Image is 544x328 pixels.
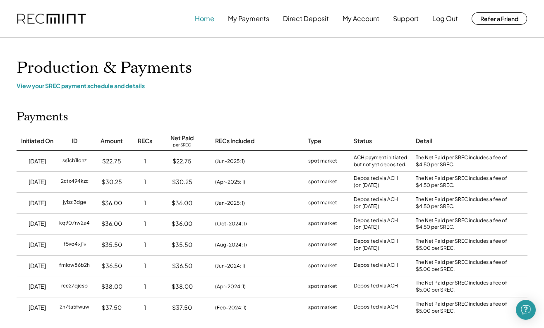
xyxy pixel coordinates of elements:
[29,157,46,165] div: [DATE]
[308,178,337,186] div: spot market
[138,137,152,145] div: RECs
[101,283,122,291] div: $38.00
[62,241,86,249] div: if5vo4xj1x
[308,241,337,249] div: spot market
[144,220,146,228] div: 1
[354,196,398,210] div: Deposited via ACH (on [DATE])
[416,259,511,273] div: The Net Paid per SREC includes a fee of $5.00 per SREC.
[416,175,511,189] div: The Net Paid per SREC includes a fee of $4.50 per SREC.
[172,283,193,291] div: $38.00
[172,220,192,228] div: $36.00
[101,220,122,228] div: $36.00
[308,262,337,270] div: spot market
[61,178,89,186] div: 2ctx494kzc
[215,199,245,207] div: (Jan-2025: 1)
[60,304,89,312] div: 2n7ta5fwuw
[215,220,247,227] div: (Oct-2024: 1)
[61,283,88,291] div: rcc27qjcsb
[354,175,398,189] div: Deposited via ACH (on [DATE])
[101,199,122,207] div: $36.00
[215,178,245,186] div: (Apr-2025: 1)
[72,137,77,145] div: ID
[101,137,123,145] div: Amount
[215,283,246,290] div: (Apr-2024: 1)
[17,14,86,24] img: recmint-logotype%403x.png
[102,262,122,270] div: $36.50
[416,137,432,145] div: Detail
[29,241,46,249] div: [DATE]
[343,10,379,27] button: My Account
[516,300,536,320] div: Open Intercom Messenger
[215,262,245,270] div: (Jun-2024: 1)
[172,241,192,249] div: $35.50
[17,82,527,89] div: View your SREC payment schedule and details
[195,10,214,27] button: Home
[308,283,337,291] div: spot market
[308,157,337,165] div: spot market
[172,304,192,312] div: $37.50
[144,178,146,186] div: 1
[416,238,511,252] div: The Net Paid per SREC includes a fee of $5.00 per SREC.
[102,157,121,165] div: $22.75
[215,304,247,311] div: (Feb-2024: 1)
[354,262,398,270] div: Deposited via ACH
[416,154,511,168] div: The Net Paid per SREC includes a fee of $4.50 per SREC.
[144,241,146,249] div: 1
[29,283,46,291] div: [DATE]
[215,241,247,249] div: (Aug-2024: 1)
[63,199,86,207] div: jy1zzi3dge
[29,199,46,207] div: [DATE]
[17,110,68,124] h2: Payments
[416,280,511,294] div: The Net Paid per SREC includes a fee of $5.00 per SREC.
[228,10,269,27] button: My Payments
[29,220,46,228] div: [DATE]
[215,158,245,165] div: (Jun-2025: 1)
[432,10,458,27] button: Log Out
[308,304,337,312] div: spot market
[17,58,527,78] h1: Production & Payments
[59,220,90,228] div: kq907rw2a4
[354,304,398,312] div: Deposited via ACH
[283,10,329,27] button: Direct Deposit
[29,304,46,312] div: [DATE]
[416,301,511,315] div: The Net Paid per SREC includes a fee of $5.00 per SREC.
[144,199,146,207] div: 1
[59,262,90,270] div: fmlow86b2h
[308,137,321,145] div: Type
[62,157,86,165] div: ss1cb1lonz
[354,238,398,252] div: Deposited via ACH (on [DATE])
[472,12,527,25] button: Refer a Friend
[21,137,53,145] div: Initiated On
[215,137,254,145] div: RECs Included
[101,241,122,249] div: $35.50
[29,178,46,186] div: [DATE]
[144,283,146,291] div: 1
[144,157,146,165] div: 1
[102,178,122,186] div: $30.25
[308,220,337,228] div: spot market
[416,217,511,231] div: The Net Paid per SREC includes a fee of $4.50 per SREC.
[172,262,192,270] div: $36.50
[354,154,407,168] div: ACH payment initiated but not yet deposited.
[144,262,146,270] div: 1
[102,304,122,312] div: $37.50
[172,199,192,207] div: $36.00
[173,157,192,165] div: $22.75
[393,10,419,27] button: Support
[416,196,511,210] div: The Net Paid per SREC includes a fee of $4.50 per SREC.
[170,134,194,142] div: Net Paid
[354,137,372,145] div: Status
[144,304,146,312] div: 1
[172,178,192,186] div: $30.25
[354,217,398,231] div: Deposited via ACH (on [DATE])
[173,142,191,148] div: per SREC
[354,283,398,291] div: Deposited via ACH
[308,199,337,207] div: spot market
[29,262,46,270] div: [DATE]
